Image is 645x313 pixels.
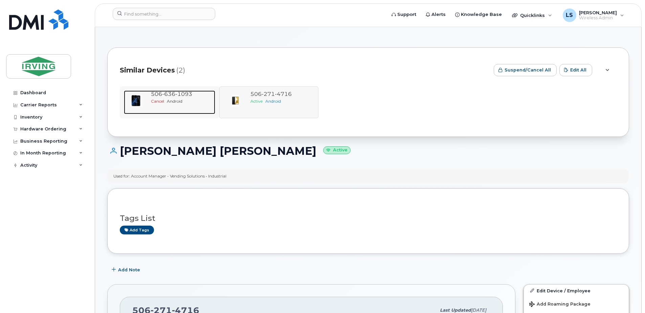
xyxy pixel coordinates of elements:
[524,297,629,311] button: Add Roaming Package
[323,146,351,154] small: Active
[529,301,591,308] span: Add Roaming Package
[176,65,185,75] span: (2)
[120,226,154,234] a: Add tags
[570,67,586,73] span: Edit All
[175,91,192,97] span: 1093
[162,91,175,97] span: 636
[124,90,215,114] a: 5066361093CancelAndroid
[440,308,471,313] span: Last updated
[494,64,557,76] button: Suspend/Cancel All
[107,264,146,276] button: Add Note
[167,99,182,104] span: Android
[505,67,551,73] span: Suspend/Cancel All
[107,145,629,157] h1: [PERSON_NAME] [PERSON_NAME]
[118,267,140,273] span: Add Note
[151,99,164,104] span: Cancel
[113,173,226,179] div: Used for: Account Manager - Vending Solutions • Industrial
[120,65,175,75] span: Similar Devices
[129,94,143,107] img: image20231002-3703462-hq0ua4.jpeg
[559,64,592,76] button: Edit All
[120,214,617,223] h3: Tags List
[471,308,486,313] span: [DATE]
[524,285,629,297] a: Edit Device / Employee
[151,91,192,97] span: 506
